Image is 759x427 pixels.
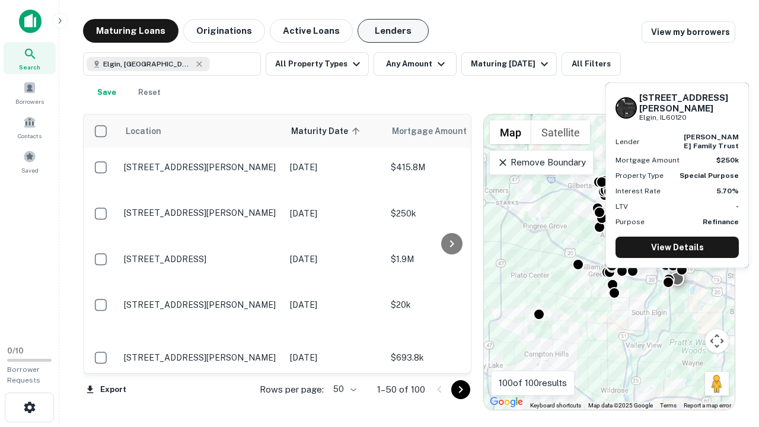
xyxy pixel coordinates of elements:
[290,207,379,220] p: [DATE]
[451,380,470,399] button: Go to next page
[490,120,531,144] button: Show street map
[290,351,379,364] p: [DATE]
[562,52,621,76] button: All Filters
[358,19,429,43] button: Lenders
[374,52,457,76] button: Any Amount
[377,383,425,397] p: 1–50 of 100
[21,165,39,175] span: Saved
[588,402,653,409] span: Map data ©2025 Google
[385,114,515,148] th: Mortgage Amount
[705,372,729,396] button: Drag Pegman onto the map to open Street View
[7,346,24,355] span: 0 / 10
[329,381,358,398] div: 50
[616,201,628,212] p: LTV
[716,156,739,164] strong: $250k
[639,93,739,114] h6: [STREET_ADDRESS][PERSON_NAME]
[4,77,56,109] a: Borrowers
[391,161,509,174] p: $415.8M
[124,299,278,310] p: [STREET_ADDRESS][PERSON_NAME]
[392,124,482,138] span: Mortgage Amount
[660,402,677,409] a: Terms (opens in new tab)
[83,381,129,399] button: Export
[616,237,739,258] a: View Details
[680,171,739,180] strong: Special Purpose
[260,383,324,397] p: Rows per page:
[290,253,379,266] p: [DATE]
[284,114,385,148] th: Maturity Date
[616,216,645,227] p: Purpose
[83,19,178,43] button: Maturing Loans
[124,162,278,173] p: [STREET_ADDRESS][PERSON_NAME]
[391,253,509,266] p: $1.9M
[703,218,739,226] strong: Refinance
[18,131,42,141] span: Contacts
[118,114,284,148] th: Location
[183,19,265,43] button: Originations
[616,155,680,165] p: Mortgage Amount
[471,57,551,71] div: Maturing [DATE]
[700,294,759,351] iframe: Chat Widget
[391,298,509,311] p: $20k
[487,394,526,410] img: Google
[4,42,56,74] a: Search
[487,394,526,410] a: Open this area in Google Maps (opens a new window)
[616,136,640,147] p: Lender
[642,21,735,43] a: View my borrowers
[497,155,585,170] p: Remove Boundary
[124,254,278,265] p: [STREET_ADDRESS]
[616,170,664,181] p: Property Type
[125,124,161,138] span: Location
[616,186,661,196] p: Interest Rate
[124,352,278,363] p: [STREET_ADDRESS][PERSON_NAME]
[124,208,278,218] p: [STREET_ADDRESS][PERSON_NAME]
[15,97,44,106] span: Borrowers
[716,187,739,195] strong: 5.70%
[484,114,735,410] div: 0 0
[19,62,40,72] span: Search
[4,145,56,177] a: Saved
[639,112,739,123] p: Elgin, IL60120
[270,19,353,43] button: Active Loans
[391,351,509,364] p: $693.8k
[4,111,56,143] a: Contacts
[130,81,168,104] button: Reset
[88,81,126,104] button: Save your search to get updates of matches that match your search criteria.
[391,207,509,220] p: $250k
[684,402,731,409] a: Report a map error
[103,59,192,69] span: Elgin, [GEOGRAPHIC_DATA], [GEOGRAPHIC_DATA]
[461,52,557,76] button: Maturing [DATE]
[736,202,739,211] strong: -
[531,120,590,144] button: Show satellite imagery
[19,9,42,33] img: capitalize-icon.png
[684,133,739,149] strong: [PERSON_NAME] family trust
[499,376,567,390] p: 100 of 100 results
[266,52,369,76] button: All Property Types
[290,298,379,311] p: [DATE]
[530,401,581,410] button: Keyboard shortcuts
[7,365,40,384] span: Borrower Requests
[290,161,379,174] p: [DATE]
[291,124,363,138] span: Maturity Date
